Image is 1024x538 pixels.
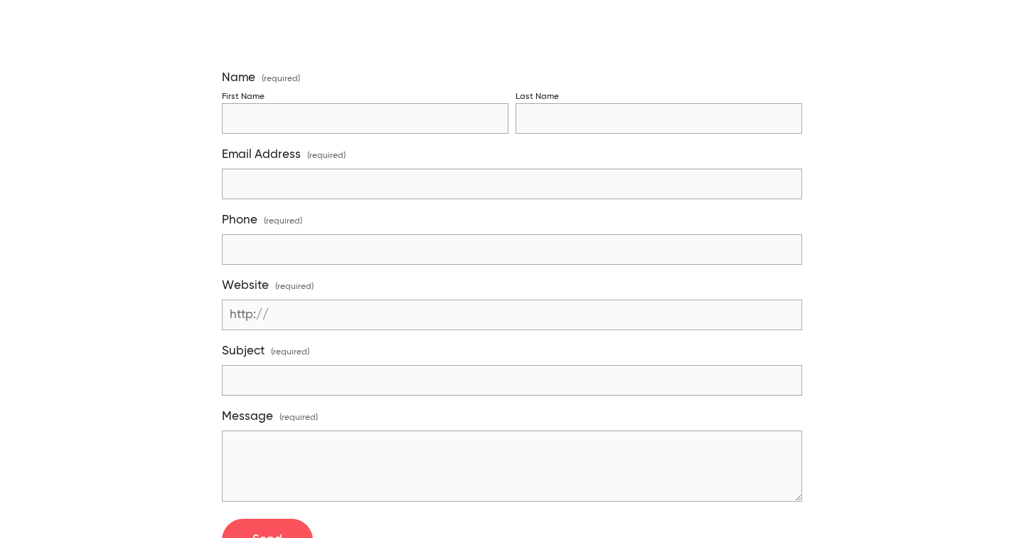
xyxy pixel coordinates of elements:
[279,408,318,428] span: (required)
[264,212,302,231] span: (required)
[222,213,257,228] span: Phone
[222,70,255,85] span: Name
[271,343,309,362] span: (required)
[307,147,346,166] span: (required)
[222,409,273,424] span: Message
[275,278,314,297] span: (required)
[222,278,269,293] span: Website
[222,344,265,359] span: Subject
[222,147,301,162] span: Email Address
[223,300,276,330] span: http://
[516,92,559,102] div: Last Name
[262,75,300,83] span: (required)
[222,92,265,102] div: First Name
